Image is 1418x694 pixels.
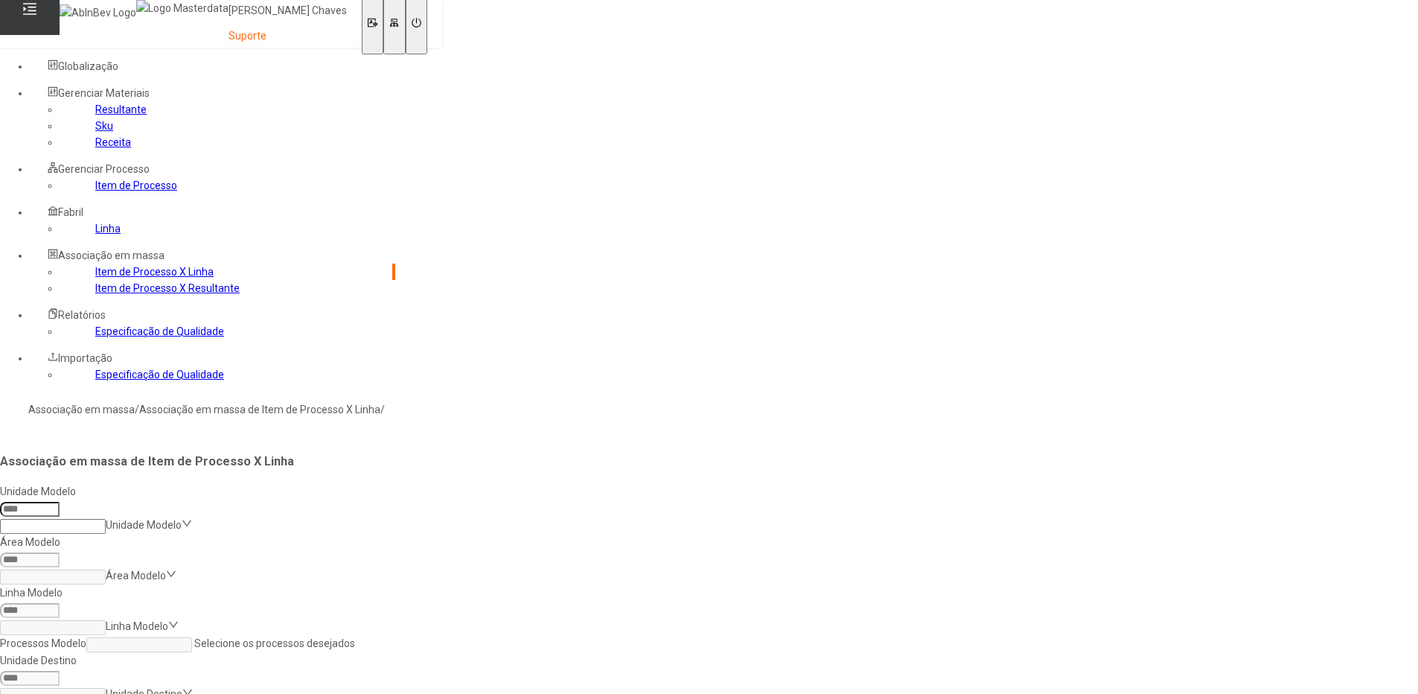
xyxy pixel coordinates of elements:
nz-select-placeholder: Área Modelo [106,570,166,582]
nz-select-placeholder: Linha Modelo [106,620,168,632]
a: Item de Processo X Resultante [95,282,240,294]
nz-breadcrumb-separator: / [380,404,385,416]
span: Gerenciar Processo [58,163,150,175]
p: Suporte [229,29,347,44]
span: Gerenciar Materiais [58,87,150,99]
span: Globalização [58,60,118,72]
a: Receita [95,136,131,148]
a: Associação em massa de Item de Processo X Linha [139,404,380,416]
span: Associação em massa [58,249,165,261]
a: Associação em massa [28,404,135,416]
span: Importação [58,352,112,364]
a: Especificação de Qualidade [95,325,224,337]
span: Relatórios [58,309,106,321]
img: AbInBev Logo [60,4,136,21]
a: Linha [95,223,121,235]
span: Fabril [58,206,83,218]
nz-select-placeholder: Selecione os processos desejados [194,637,355,649]
a: Especificação de Qualidade [95,369,224,381]
nz-breadcrumb-separator: / [135,404,139,416]
nz-select-placeholder: Unidade Modelo [106,519,182,531]
a: Sku [95,120,113,132]
p: [PERSON_NAME] Chaves [229,4,347,19]
a: Resultante [95,104,147,115]
a: Item de Processo [95,179,177,191]
a: Item de Processo X Linha [95,266,214,278]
